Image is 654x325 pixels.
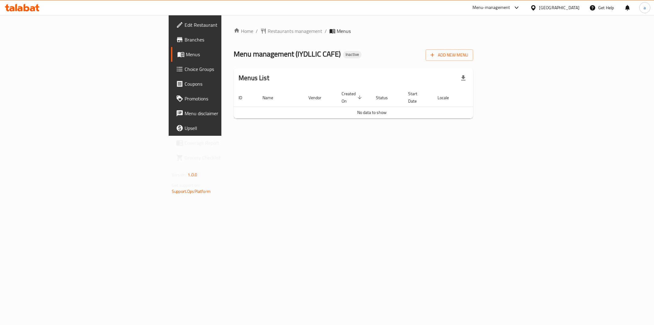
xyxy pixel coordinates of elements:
div: Export file [456,71,471,85]
a: Menu disclaimer [171,106,278,121]
span: Start Date [408,90,425,105]
span: Add New Menu [430,51,468,59]
span: Name [262,94,281,101]
span: a [644,4,646,11]
span: Restaurants management [268,27,322,35]
span: Menu management ( IYDLLIC CAFE ) [234,47,341,61]
span: ID [239,94,250,101]
a: Promotions [171,91,278,106]
span: Grocery Checklist [185,154,273,161]
span: Get support on: [172,181,200,189]
span: Coverage Report [185,139,273,147]
span: Menu disclaimer [185,110,273,117]
span: Coupons [185,80,273,88]
div: Inactive [343,51,361,58]
span: Created On [342,90,364,105]
a: Upsell [171,121,278,135]
span: Promotions [185,95,273,102]
table: enhanced table [234,88,510,119]
li: / [325,27,327,35]
span: Vendor [308,94,329,101]
a: Coverage Report [171,135,278,150]
span: Menus [337,27,351,35]
span: Locale [438,94,457,101]
span: Choice Groups [185,65,273,73]
span: 1.0.0 [188,171,197,179]
a: Menus [171,47,278,62]
a: Support.OpsPlatform [172,187,211,195]
a: Choice Groups [171,62,278,76]
a: Edit Restaurant [171,18,278,32]
button: Add New Menu [426,49,473,61]
a: Grocery Checklist [171,150,278,165]
span: Edit Restaurant [185,21,273,29]
a: Branches [171,32,278,47]
span: No data to show [357,108,387,116]
th: Actions [464,88,510,107]
span: Version: [172,171,187,179]
a: Restaurants management [260,27,322,35]
span: Menus [186,51,273,58]
span: Status [376,94,396,101]
nav: breadcrumb [234,27,473,35]
a: Coupons [171,76,278,91]
span: Inactive [343,52,361,57]
div: [GEOGRAPHIC_DATA] [539,4,579,11]
h2: Menus List [239,73,269,83]
span: Branches [185,36,273,43]
div: Menu-management [472,4,510,11]
span: Upsell [185,124,273,132]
